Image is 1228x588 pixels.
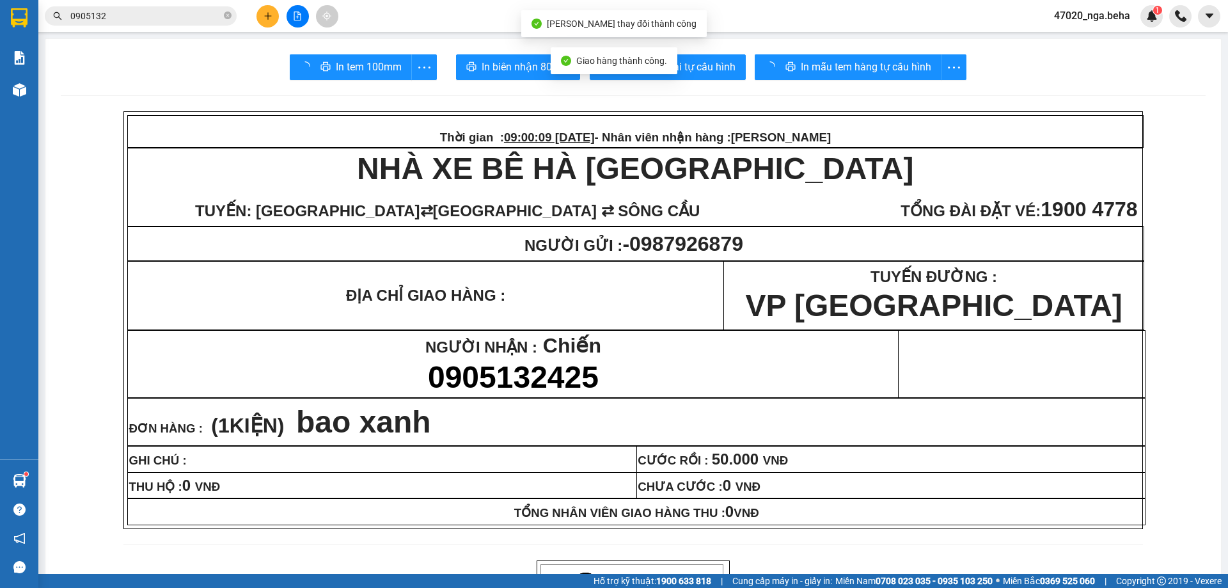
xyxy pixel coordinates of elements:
[1153,6,1162,15] sup: 1
[1040,576,1095,586] strong: 0369 525 060
[941,54,966,80] button: more
[622,232,743,255] span: -
[638,454,788,467] span: CƯỚC RỒI :
[11,8,28,28] img: logo-vxr
[13,474,26,488] img: warehouse-icon
[182,477,191,494] span: 0
[723,477,731,494] span: 0
[112,21,203,35] span: 16:39:34 [DATE]
[801,59,931,75] span: In mẫu tem hàng tự cấu hình
[433,202,700,219] span: [GEOGRAPHIC_DATA] ⇄ SÔNG CẦU
[256,5,279,28] button: plus
[195,202,420,219] span: TUYẾN: [GEOGRAPHIC_DATA]
[320,61,331,74] span: printer
[264,12,272,20] span: plus
[594,574,711,588] span: Hỗ trợ kỹ thuật:
[732,574,832,588] span: Cung cấp máy in - giấy in:
[504,131,595,144] span: 09:00:09 [DATE]
[1175,10,1186,22] img: phone-icon
[482,59,570,75] span: In biên nhận 80mm
[785,61,796,74] span: printer
[835,574,993,588] span: Miền Nam
[412,60,436,75] span: more
[547,19,697,29] span: [PERSON_NAME] thay đổi thành công
[211,414,218,437] span: (
[48,21,339,49] span: Thời gian : - Nhân viên nhận hàng :
[996,578,1000,584] span: ⚪️
[876,576,993,586] strong: 0708 023 035 - 0935 103 250
[1155,6,1160,15] span: 1
[638,480,760,493] span: CHƯA CƯỚC :
[13,561,26,573] span: message
[765,61,780,72] span: loading
[1003,574,1095,588] span: Miền Bắc
[316,5,338,28] button: aim
[411,54,437,80] button: more
[296,405,431,439] span: bao xanh
[13,51,26,65] img: solution-icon
[731,480,760,493] span: VNĐ
[745,289,1122,322] span: VP [GEOGRAPHIC_DATA]
[1157,576,1166,585] span: copyright
[712,450,759,468] span: 50.000
[725,506,759,520] span: VNĐ
[656,576,711,586] strong: 1900 633 818
[300,61,315,72] span: loading
[725,503,734,520] span: 0
[224,12,232,19] span: close-circle
[13,83,26,97] img: warehouse-icon
[1204,10,1215,22] span: caret-down
[13,532,26,544] span: notification
[1146,10,1158,22] img: icon-new-feature
[13,504,26,516] span: question-circle
[425,338,537,356] span: NGƯỜI NHẬN :
[456,54,580,80] button: printerIn biên nhận 80mm
[129,422,202,435] span: ĐƠN HÀNG :
[218,414,230,437] span: 1
[290,54,412,80] button: printerIn tem 100mm
[514,506,759,520] span: TỔNG NHÂN VIÊN GIAO HÀNG THU :
[543,334,601,357] span: Chiến
[1198,5,1220,28] button: caret-down
[191,480,220,493] span: VNĐ
[561,56,571,66] span: check-circle
[996,338,1048,390] img: qr-code
[357,152,913,186] strong: NHÀ XE BÊ HÀ [GEOGRAPHIC_DATA]
[346,287,505,304] strong: ĐỊA CHỈ GIAO HÀNG :
[1105,574,1106,588] span: |
[24,472,28,476] sup: 1
[531,19,542,29] span: check-circle
[759,454,788,467] span: VNĐ
[287,5,309,28] button: file-add
[755,54,941,80] button: printerIn mẫu tem hàng tự cấu hình
[336,59,402,75] span: In tem 100mm
[143,35,244,49] span: [PERSON_NAME]
[576,56,667,66] span: Giao hàng thành công.
[420,202,433,219] span: ⇄
[1041,198,1137,221] span: 1900 4778
[901,202,1041,219] span: TỔNG ĐÀI ĐẶT VÉ:
[70,9,221,23] input: Tìm tên, số ĐT hoặc mã đơn
[129,480,220,493] span: THU HỘ :
[870,268,997,285] span: TUYẾN ĐƯỜNG :
[721,574,723,588] span: |
[629,232,743,255] span: 0987926879
[440,131,831,144] span: Thời gian : - Nhân viên nhận hàng :
[941,60,966,75] span: more
[322,12,331,20] span: aim
[428,360,599,394] span: 0905132425
[731,131,831,144] span: [PERSON_NAME]
[224,10,232,22] span: close-circle
[230,414,285,437] span: KIỆN)
[1044,8,1140,24] span: 47020_nga.beha
[53,12,62,20] span: search
[466,61,476,74] span: printer
[129,454,186,467] span: GHI CHÚ :
[524,237,748,254] span: NGƯỜI GỬI :
[293,12,302,20] span: file-add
